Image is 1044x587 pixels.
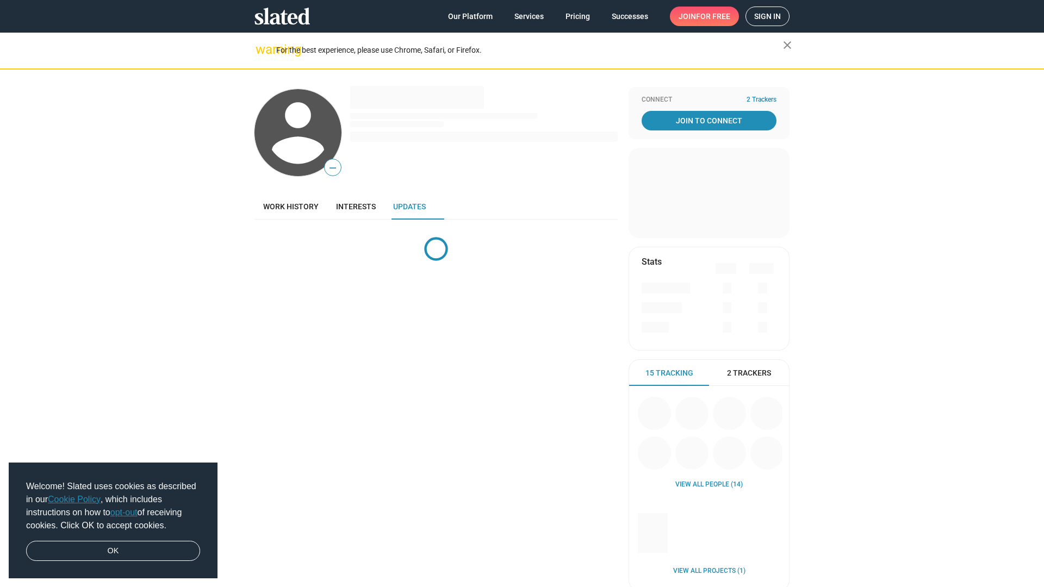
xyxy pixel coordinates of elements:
span: 2 Trackers [727,368,771,378]
a: Our Platform [439,7,501,26]
a: View all Projects (1) [673,567,745,576]
a: Joinfor free [670,7,739,26]
a: opt-out [110,508,138,517]
span: 15 Tracking [645,368,693,378]
mat-icon: warning [256,43,269,56]
span: Updates [393,202,426,211]
mat-icon: close [781,39,794,52]
span: 2 Trackers [747,96,776,104]
a: Successes [603,7,657,26]
a: Join To Connect [642,111,776,130]
a: Interests [327,193,384,220]
div: For the best experience, please use Chrome, Safari, or Firefox. [276,43,783,58]
a: Cookie Policy [48,495,101,504]
a: Work history [254,193,327,220]
span: Welcome! Slated uses cookies as described in our , which includes instructions on how to of recei... [26,480,200,532]
a: Services [506,7,552,26]
span: Successes [612,7,648,26]
div: Connect [642,96,776,104]
span: for free [696,7,730,26]
span: Our Platform [448,7,493,26]
span: Sign in [754,7,781,26]
span: Work history [263,202,319,211]
span: Pricing [565,7,590,26]
span: — [325,161,341,175]
mat-card-title: Stats [642,256,662,267]
span: Join [679,7,730,26]
span: Interests [336,202,376,211]
div: cookieconsent [9,463,217,579]
a: View all People (14) [675,480,743,489]
span: Join To Connect [644,111,774,130]
a: Sign in [745,7,790,26]
a: Pricing [557,7,599,26]
a: Updates [384,193,434,220]
span: Services [514,7,544,26]
a: dismiss cookie message [26,541,200,561]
